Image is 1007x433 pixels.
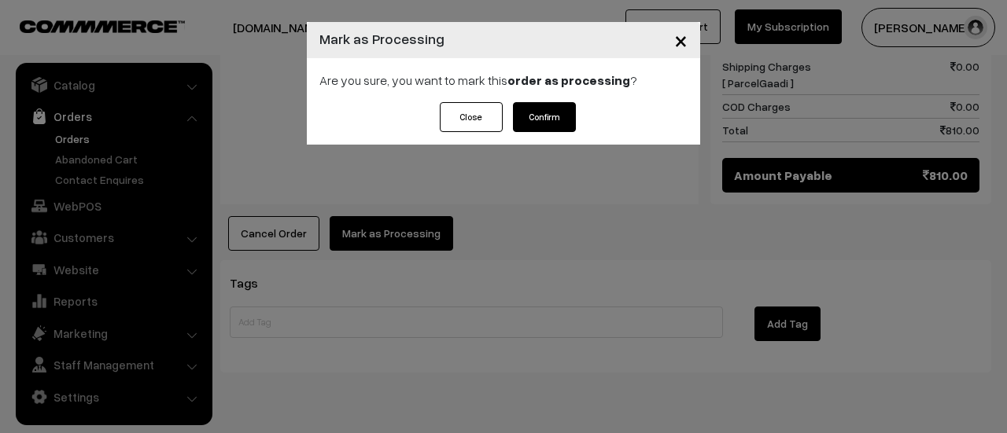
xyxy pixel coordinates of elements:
[507,72,630,88] strong: order as processing
[307,58,700,102] div: Are you sure, you want to mark this ?
[674,25,688,54] span: ×
[319,28,444,50] h4: Mark as Processing
[513,102,576,132] button: Confirm
[440,102,503,132] button: Close
[662,16,700,64] button: Close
